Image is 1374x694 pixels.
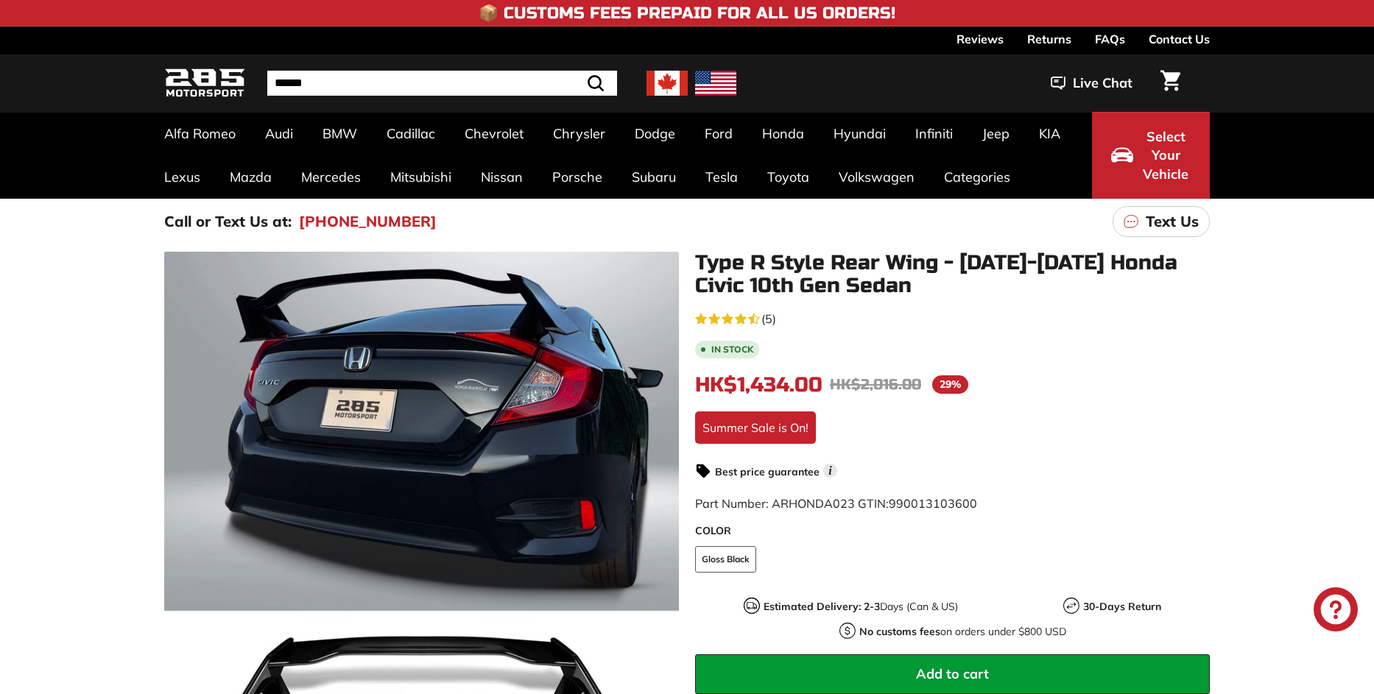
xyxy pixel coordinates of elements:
[1032,65,1152,102] button: Live Chat
[479,4,895,22] h4: 📦 Customs Fees Prepaid for All US Orders!
[901,112,968,155] a: Infiniti
[695,654,1210,694] button: Add to cart
[149,155,215,199] a: Lexus
[1152,58,1189,108] a: Cart
[299,210,437,233] a: [PHONE_NUMBER]
[753,155,824,199] a: Toyota
[711,345,753,354] b: In stock
[1024,112,1075,155] a: KIA
[1309,587,1362,635] inbox-online-store-chat: Shopify online store chat
[1141,127,1191,184] span: Select Your Vehicle
[830,375,921,394] span: HK$2,016.00
[164,210,292,233] p: Call or Text Us at:
[956,26,1004,52] a: Reviews
[695,411,816,444] div: Summer Sale is On!
[916,665,989,682] span: Add to cart
[250,112,308,155] a: Audi
[149,112,250,155] a: Alfa Romeo
[695,308,1210,327] a: 4.2 rating (5 votes)
[968,112,1024,155] a: Jeep
[859,625,940,638] strong: No customs fees
[1092,112,1210,199] button: Select Your Vehicle
[859,624,1066,640] p: on orders under $800 USD
[617,155,691,199] a: Subaru
[1146,210,1199,233] p: Text Us
[376,155,466,199] a: Mitsubishi
[819,112,901,155] a: Hyundai
[372,112,450,155] a: Cadillac
[715,465,820,478] strong: Best price guarantee
[164,66,245,101] img: Logo_285_Motorsport_areodynamics_components
[267,71,617,96] input: Search
[695,252,1210,297] h1: Type R Style Rear Wing - [DATE]-[DATE] Honda Civic 10th Gen Sedan
[929,155,1025,199] a: Categories
[823,464,837,478] span: i
[1113,206,1210,237] a: Text Us
[466,155,538,199] a: Nissan
[620,112,690,155] a: Dodge
[764,599,958,615] p: Days (Can & US)
[450,112,538,155] a: Chevrolet
[1149,26,1210,52] a: Contact Us
[932,375,968,394] span: 29%
[308,112,372,155] a: BMW
[889,496,977,511] span: 990013103600
[691,155,753,199] a: Tesla
[747,112,819,155] a: Honda
[764,600,880,613] strong: Estimated Delivery: 2-3
[695,523,1210,539] label: COLOR
[538,112,620,155] a: Chrysler
[286,155,376,199] a: Mercedes
[695,372,822,397] span: HK$1,434.00
[538,155,617,199] a: Porsche
[1027,26,1071,52] a: Returns
[1095,26,1125,52] a: FAQs
[761,310,776,327] span: (5)
[215,155,286,199] a: Mazda
[1073,74,1132,93] span: Live Chat
[690,112,747,155] a: Ford
[695,496,977,511] span: Part Number: ARHONDA023 GTIN:
[824,155,929,199] a: Volkswagen
[1083,600,1161,613] strong: 30-Days Return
